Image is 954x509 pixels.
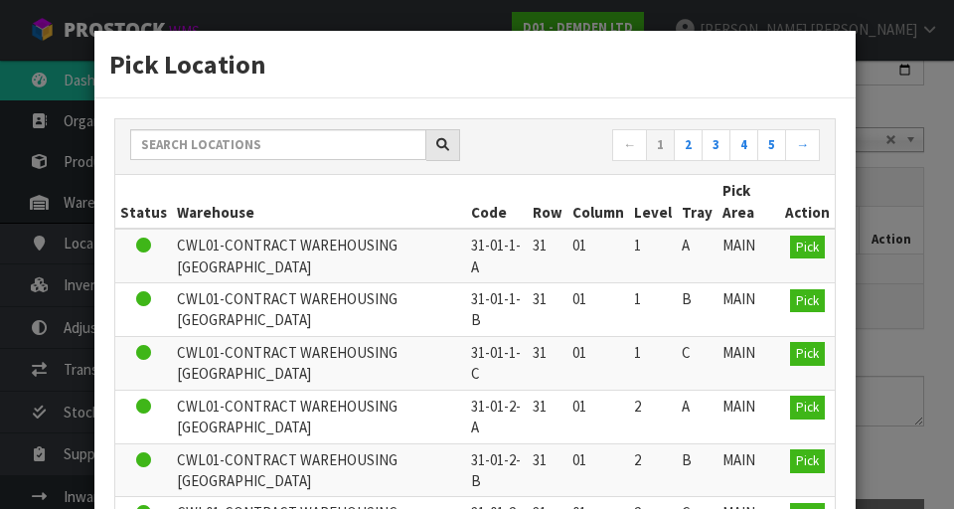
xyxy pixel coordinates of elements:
[702,129,730,161] a: 3
[717,390,780,443] td: MAIN
[172,390,466,443] td: CWL01-CONTRACT WAREHOUSING [GEOGRAPHIC_DATA]
[717,283,780,337] td: MAIN
[490,129,820,164] nav: Page navigation
[567,283,629,337] td: 01
[729,129,758,161] a: 4
[677,175,717,229] th: Tray
[567,336,629,390] td: 01
[466,336,528,390] td: 31-01-1-C
[172,283,466,337] td: CWL01-CONTRACT WAREHOUSING [GEOGRAPHIC_DATA]
[677,443,717,497] td: B
[528,283,567,337] td: 31
[567,390,629,443] td: 01
[796,452,819,469] span: Pick
[528,390,567,443] td: 31
[717,443,780,497] td: MAIN
[567,175,629,229] th: Column
[646,129,675,161] a: 1
[567,443,629,497] td: 01
[796,399,819,416] span: Pick
[629,229,677,282] td: 1
[466,283,528,337] td: 31-01-1-B
[717,175,780,229] th: Pick Area
[466,390,528,443] td: 31-01-2-A
[785,129,820,161] a: →
[796,345,819,362] span: Pick
[677,336,717,390] td: C
[629,175,677,229] th: Level
[528,443,567,497] td: 31
[172,175,466,229] th: Warehouse
[528,336,567,390] td: 31
[466,443,528,497] td: 31-01-2-B
[567,229,629,282] td: 01
[790,396,825,420] button: Pick
[528,175,567,229] th: Row
[629,443,677,497] td: 2
[109,46,841,83] h3: Pick Location
[790,289,825,313] button: Pick
[677,229,717,282] td: A
[612,129,647,161] a: ←
[629,283,677,337] td: 1
[790,449,825,473] button: Pick
[528,229,567,282] td: 31
[677,390,717,443] td: A
[466,229,528,282] td: 31-01-1-A
[717,336,780,390] td: MAIN
[172,336,466,390] td: CWL01-CONTRACT WAREHOUSING [GEOGRAPHIC_DATA]
[780,175,835,229] th: Action
[796,239,819,255] span: Pick
[717,229,780,282] td: MAIN
[796,292,819,309] span: Pick
[466,175,528,229] th: Code
[130,129,426,160] input: Search locations
[172,443,466,497] td: CWL01-CONTRACT WAREHOUSING [GEOGRAPHIC_DATA]
[790,342,825,366] button: Pick
[677,283,717,337] td: B
[790,236,825,259] button: Pick
[629,336,677,390] td: 1
[115,175,172,229] th: Status
[629,390,677,443] td: 2
[757,129,786,161] a: 5
[674,129,703,161] a: 2
[172,229,466,282] td: CWL01-CONTRACT WAREHOUSING [GEOGRAPHIC_DATA]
